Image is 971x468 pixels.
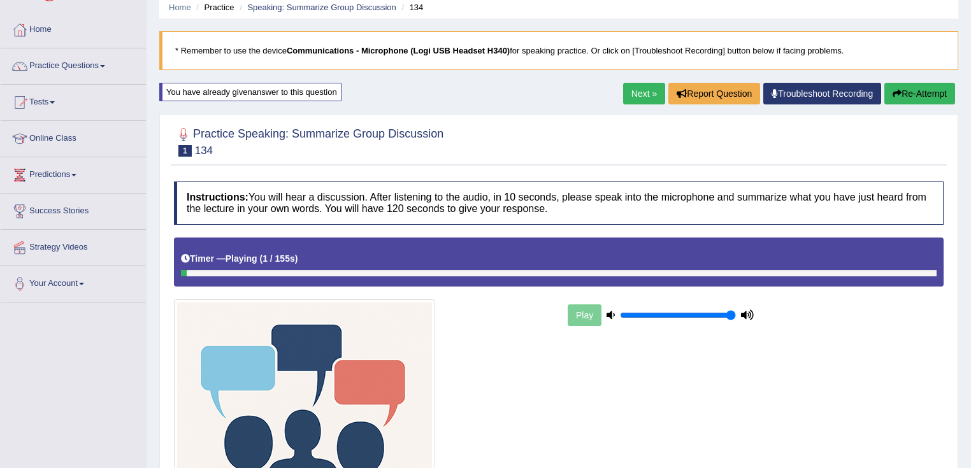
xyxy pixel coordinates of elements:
b: Playing [226,253,257,264]
a: Success Stories [1,194,146,225]
b: ) [295,253,298,264]
li: Practice [193,1,234,13]
a: Home [169,3,191,12]
b: ( [259,253,263,264]
a: Next » [623,83,665,104]
button: Report Question [668,83,760,104]
a: Online Class [1,121,146,153]
b: Instructions: [187,192,248,202]
a: Predictions [1,157,146,189]
small: 134 [195,145,213,157]
a: Your Account [1,266,146,298]
b: 1 / 155s [263,253,295,264]
h5: Timer — [181,254,298,264]
h4: You will hear a discussion. After listening to the audio, in 10 seconds, please speak into the mi... [174,181,944,224]
a: Home [1,12,146,44]
a: Troubleshoot Recording [763,83,881,104]
b: Communications - Microphone (Logi USB Headset H340) [287,46,510,55]
a: Practice Questions [1,48,146,80]
blockquote: * Remember to use the device for speaking practice. Or click on [Troubleshoot Recording] button b... [159,31,958,70]
span: 1 [178,145,192,157]
a: Speaking: Summarize Group Discussion [247,3,396,12]
li: 134 [398,1,423,13]
a: Tests [1,85,146,117]
a: Strategy Videos [1,230,146,262]
h2: Practice Speaking: Summarize Group Discussion [174,125,443,157]
div: You have already given answer to this question [159,83,342,101]
button: Re-Attempt [884,83,955,104]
